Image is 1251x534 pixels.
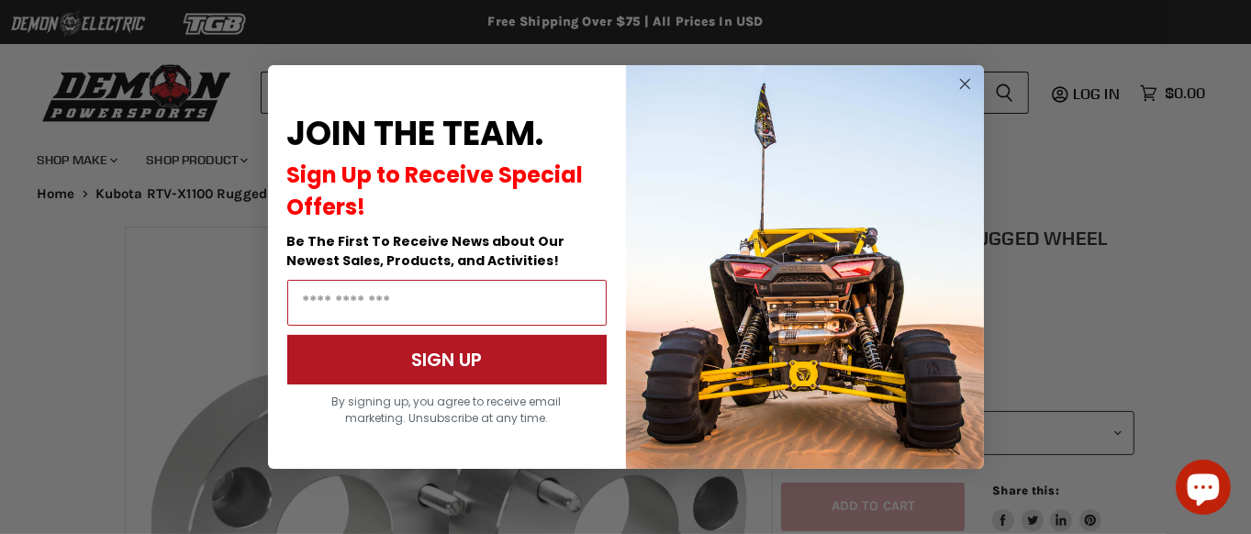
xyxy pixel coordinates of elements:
[287,160,584,222] span: Sign Up to Receive Special Offers!
[287,232,565,270] span: Be The First To Receive News about Our Newest Sales, Products, and Activities!
[287,335,607,384] button: SIGN UP
[287,280,607,326] input: Email Address
[954,72,977,95] button: Close dialog
[287,110,544,157] span: JOIN THE TEAM.
[1170,460,1236,519] inbox-online-store-chat: Shopify online store chat
[332,394,562,426] span: By signing up, you agree to receive email marketing. Unsubscribe at any time.
[626,65,984,469] img: a9095488-b6e7-41ba-879d-588abfab540b.jpeg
